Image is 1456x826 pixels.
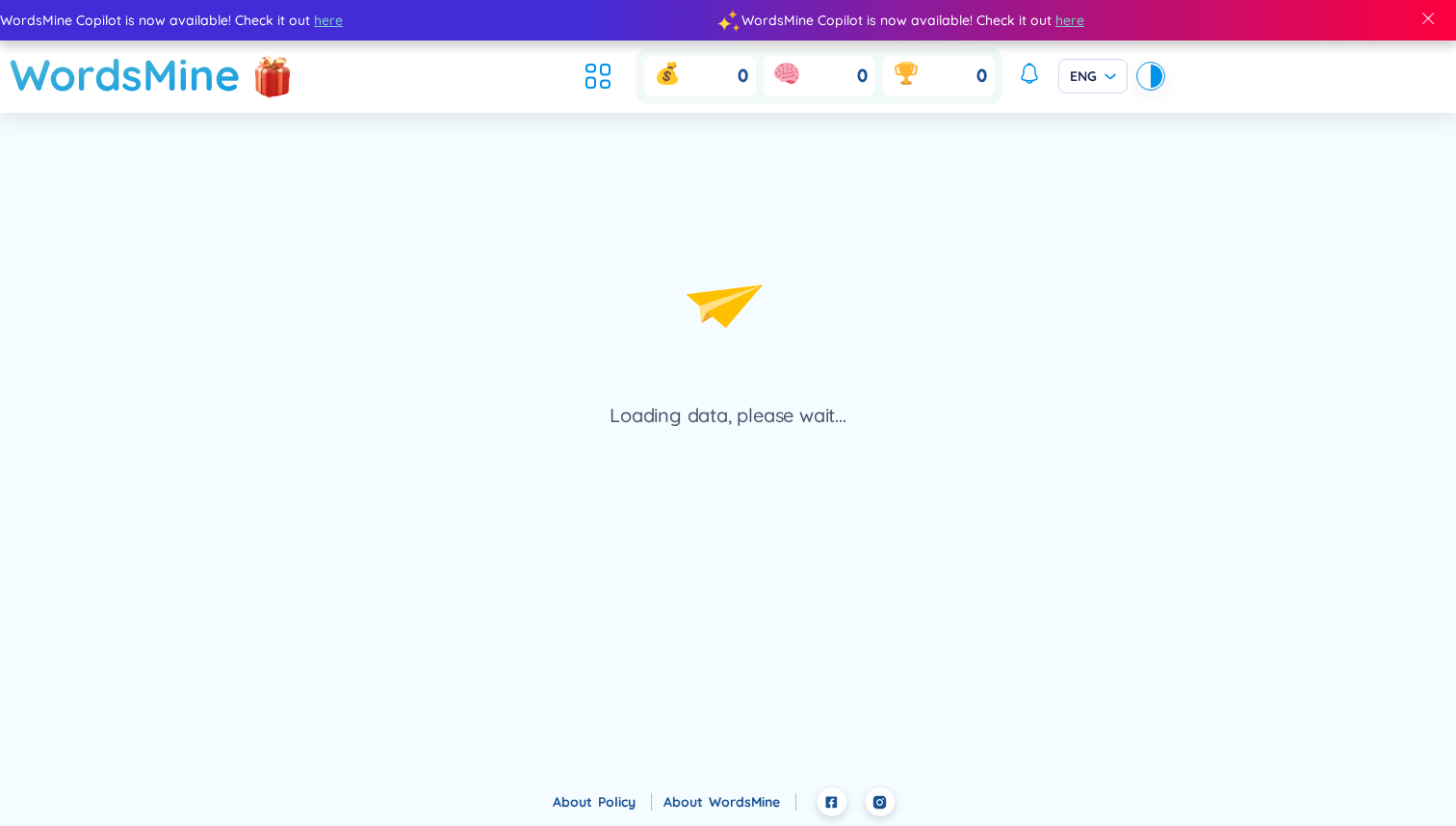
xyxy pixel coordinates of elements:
[1070,67,1116,86] span: ENG
[1055,10,1084,31] span: here
[314,10,343,31] span: here
[976,65,987,89] span: 0
[253,46,292,104] img: flashSalesIcon.a7f4f837.png
[553,791,652,813] div: About
[610,402,845,429] div: Loading data, please wait...
[709,793,796,811] a: WordsMine
[663,791,796,813] div: About
[10,40,241,109] a: WordsMine
[598,793,652,811] a: Policy
[857,65,868,89] span: 0
[738,65,748,89] span: 0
